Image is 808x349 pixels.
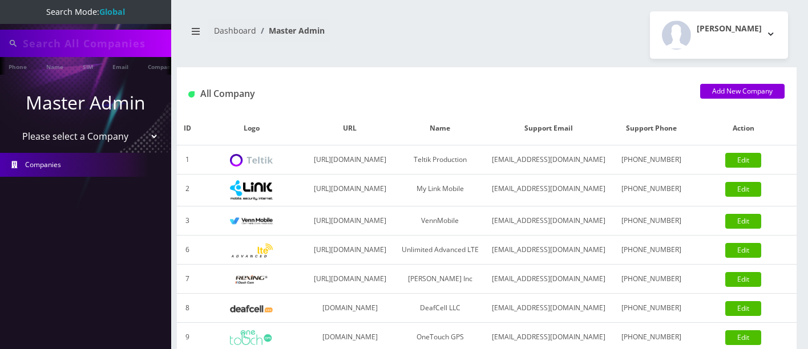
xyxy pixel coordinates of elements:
th: URL [305,112,395,145]
th: Name [395,112,484,145]
td: [EMAIL_ADDRESS][DOMAIN_NAME] [484,294,612,323]
td: [URL][DOMAIN_NAME] [305,206,395,236]
strong: Global [99,6,125,17]
a: Company [142,57,180,75]
a: Edit [725,214,761,229]
a: Edit [725,153,761,168]
img: DeafCell LLC [230,305,273,313]
td: [EMAIL_ADDRESS][DOMAIN_NAME] [484,236,612,265]
a: Edit [725,243,761,258]
td: [PHONE_NUMBER] [612,236,690,265]
a: SIM [77,57,99,75]
li: Master Admin [256,25,325,36]
span: Search Mode: [46,6,125,17]
td: 7 [177,265,198,294]
a: Edit [725,330,761,345]
th: ID [177,112,198,145]
img: My Link Mobile [230,180,273,200]
td: 2 [177,174,198,206]
th: Support Phone [612,112,690,145]
a: Edit [725,182,761,197]
td: [PHONE_NUMBER] [612,265,690,294]
td: [URL][DOMAIN_NAME] [305,174,395,206]
img: VennMobile [230,217,273,225]
img: Teltik Production [230,154,273,167]
img: OneTouch GPS [230,330,273,345]
a: Edit [725,301,761,316]
td: [EMAIL_ADDRESS][DOMAIN_NAME] [484,265,612,294]
td: [URL][DOMAIN_NAME] [305,145,395,174]
nav: breadcrumb [185,19,478,51]
th: Logo [198,112,305,145]
td: 8 [177,294,198,323]
a: Phone [3,57,33,75]
td: [PHONE_NUMBER] [612,206,690,236]
td: [EMAIL_ADDRESS][DOMAIN_NAME] [484,206,612,236]
img: Rexing Inc [230,274,273,285]
td: [URL][DOMAIN_NAME] [305,236,395,265]
td: Teltik Production [395,145,484,174]
td: [EMAIL_ADDRESS][DOMAIN_NAME] [484,174,612,206]
td: My Link Mobile [395,174,484,206]
td: 1 [177,145,198,174]
td: DeafCell LLC [395,294,484,323]
button: [PERSON_NAME] [650,11,788,59]
a: Add New Company [700,84,785,99]
td: Unlimited Advanced LTE [395,236,484,265]
td: [PHONE_NUMBER] [612,294,690,323]
td: 3 [177,206,198,236]
td: [EMAIL_ADDRESS][DOMAIN_NAME] [484,145,612,174]
td: [PHONE_NUMBER] [612,174,690,206]
h2: [PERSON_NAME] [697,24,762,34]
input: Search All Companies [23,33,168,54]
span: Companies [25,160,61,169]
td: [URL][DOMAIN_NAME] [305,265,395,294]
th: Support Email [484,112,612,145]
a: Edit [725,272,761,287]
td: 6 [177,236,198,265]
a: Dashboard [214,25,256,36]
img: All Company [188,91,195,98]
td: [DOMAIN_NAME] [305,294,395,323]
td: [PERSON_NAME] Inc [395,265,484,294]
th: Action [690,112,797,145]
img: Unlimited Advanced LTE [230,244,273,258]
td: VennMobile [395,206,484,236]
a: Name [41,57,69,75]
h1: All Company [188,88,683,99]
td: [PHONE_NUMBER] [612,145,690,174]
a: Email [107,57,134,75]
